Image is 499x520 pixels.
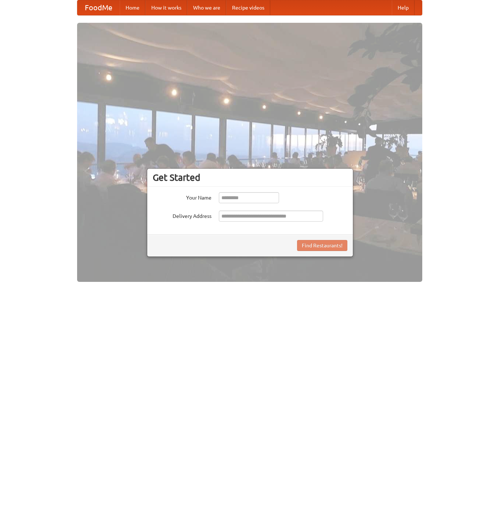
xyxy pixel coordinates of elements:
[392,0,415,15] a: Help
[120,0,145,15] a: Home
[145,0,187,15] a: How it works
[153,192,211,201] label: Your Name
[297,240,347,251] button: Find Restaurants!
[153,172,347,183] h3: Get Started
[77,0,120,15] a: FoodMe
[226,0,270,15] a: Recipe videos
[187,0,226,15] a: Who we are
[153,211,211,220] label: Delivery Address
